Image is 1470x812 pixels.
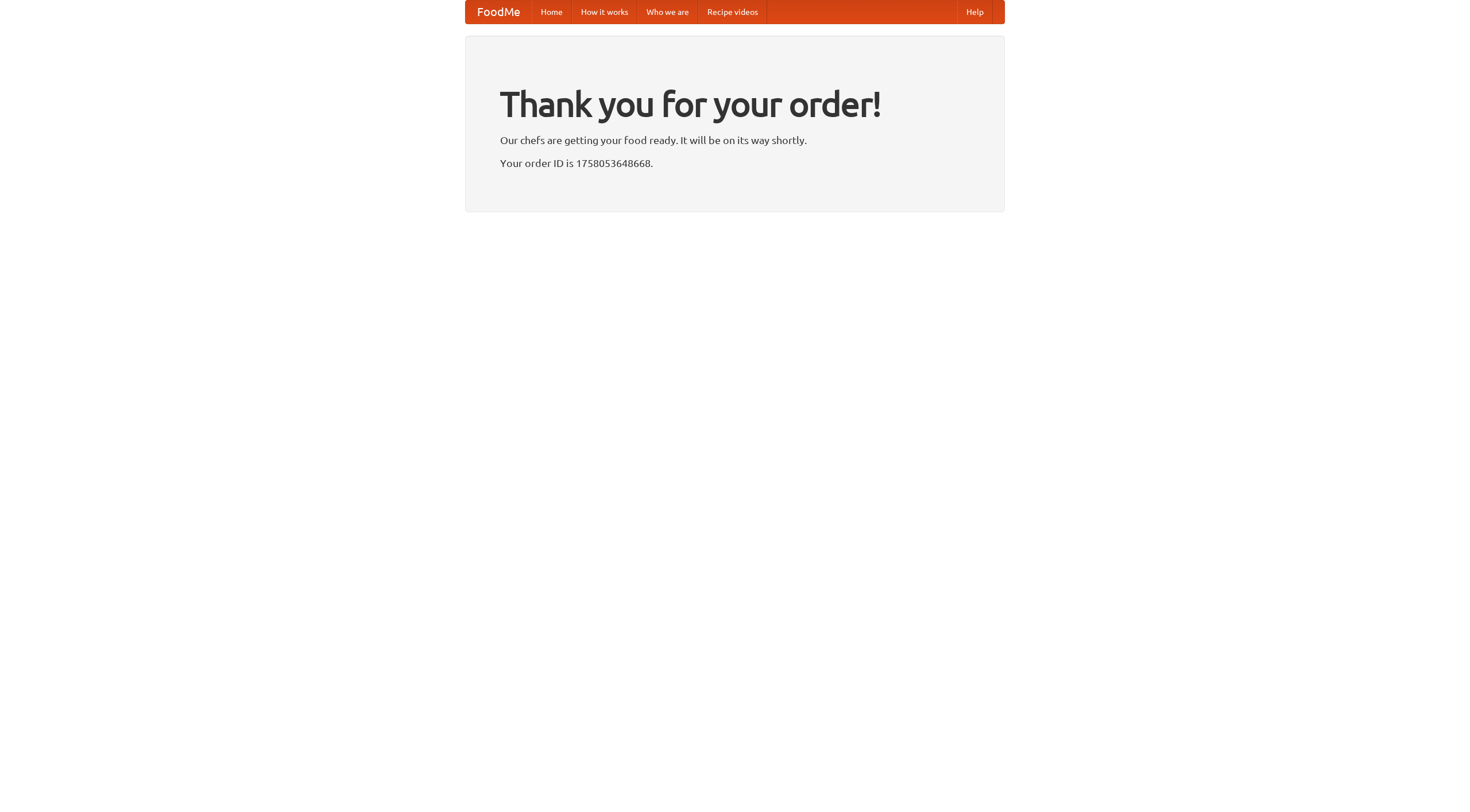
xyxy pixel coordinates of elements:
h1: Thank you for your order! [500,76,970,131]
a: FoodMe [466,1,532,24]
a: How it works [572,1,637,24]
p: Our chefs are getting your food ready. It will be on its way shortly. [500,131,970,149]
a: Who we are [637,1,698,24]
p: Your order ID is 1758053648668. [500,154,970,172]
a: Recipe videos [698,1,767,24]
a: Help [957,1,993,24]
a: Home [532,1,572,24]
